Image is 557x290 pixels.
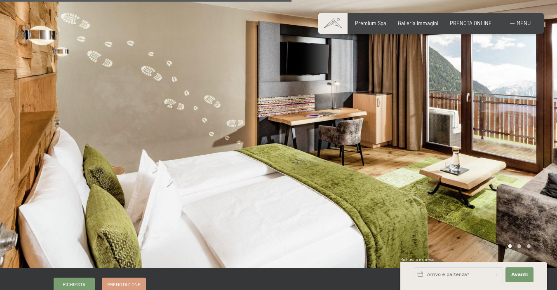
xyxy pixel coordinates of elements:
[517,20,531,26] span: Menu
[63,281,85,288] span: Richiesta
[400,257,434,262] span: Richiesta express
[450,20,492,26] a: PRENOTA ONLINE
[505,267,533,282] button: Avanti
[355,20,386,26] a: Premium Spa
[107,281,141,288] span: Prenotazione
[511,271,528,278] span: Avanti
[398,20,438,26] a: Galleria immagini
